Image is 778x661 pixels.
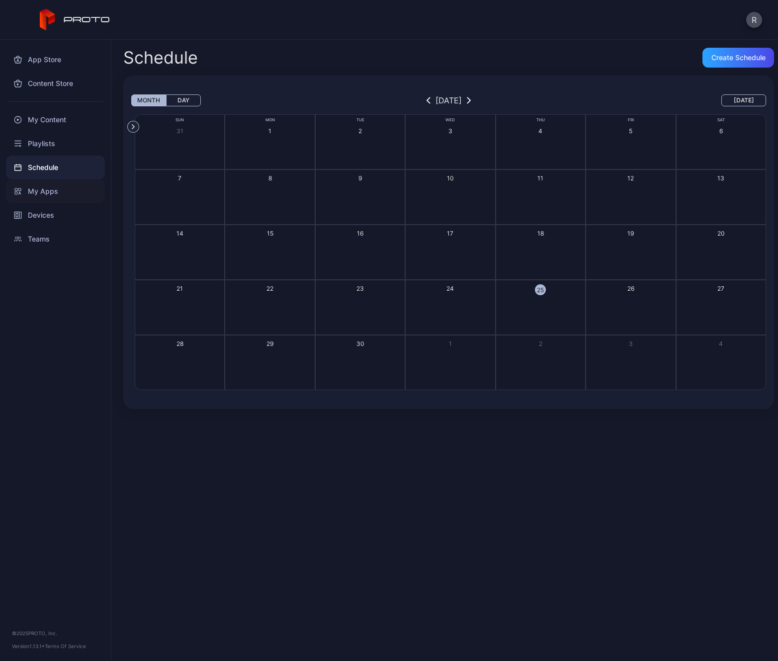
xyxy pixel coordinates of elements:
[6,179,105,203] a: My Apps
[676,117,766,123] div: Sat
[266,339,273,348] div: 29
[315,117,405,123] div: Tue
[135,280,225,335] button: 21
[629,127,632,135] div: 5
[166,94,201,106] button: Day
[702,48,774,68] button: Create Schedule
[268,174,272,182] div: 8
[676,225,766,280] button: 20
[12,643,45,649] span: Version 1.13.1 •
[356,339,364,348] div: 30
[225,117,315,123] div: Mon
[358,174,362,182] div: 9
[405,335,495,390] button: 1
[135,117,225,123] div: Sun
[538,127,542,135] div: 4
[717,229,725,238] div: 20
[6,227,105,251] a: Teams
[225,169,315,225] button: 8
[676,280,766,335] button: 27
[123,49,198,67] h2: Schedule
[12,629,99,637] div: © 2025 PROTO, Inc.
[627,229,634,238] div: 19
[135,335,225,390] button: 28
[496,169,586,225] button: 11
[6,72,105,95] a: Content Store
[267,229,273,238] div: 15
[746,12,762,28] button: R
[447,229,453,238] div: 17
[266,284,273,293] div: 22
[676,114,766,169] button: 6
[6,48,105,72] a: App Store
[315,335,405,390] button: 30
[535,284,546,295] div: 25
[711,54,766,62] div: Create Schedule
[586,117,676,123] div: Fri
[447,174,454,182] div: 10
[676,169,766,225] button: 13
[405,114,495,169] button: 3
[539,339,542,348] div: 2
[358,127,362,135] div: 2
[6,132,105,156] a: Playlists
[629,339,633,348] div: 3
[176,229,183,238] div: 14
[176,127,183,135] div: 31
[446,284,454,293] div: 24
[717,284,724,293] div: 27
[449,339,452,348] div: 1
[176,339,183,348] div: 28
[225,114,315,169] button: 1
[496,225,586,280] button: 18
[496,117,586,123] div: Thu
[496,335,586,390] button: 2
[496,280,586,335] button: 25
[586,335,676,390] button: 3
[135,169,225,225] button: 7
[315,225,405,280] button: 16
[315,114,405,169] button: 2
[45,643,86,649] a: Terms Of Service
[176,284,183,293] div: 21
[405,117,495,123] div: Wed
[586,280,676,335] button: 26
[627,174,634,182] div: 12
[131,94,166,106] button: Month
[586,114,676,169] button: 5
[6,203,105,227] a: Devices
[717,174,724,182] div: 13
[537,229,544,238] div: 18
[315,169,405,225] button: 9
[719,127,723,135] div: 6
[405,280,495,335] button: 24
[356,284,364,293] div: 23
[178,174,181,182] div: 7
[135,114,225,169] button: 31
[586,225,676,280] button: 19
[225,335,315,390] button: 29
[6,156,105,179] a: Schedule
[721,94,766,106] button: [DATE]
[676,335,766,390] button: 4
[6,108,105,132] a: My Content
[357,229,363,238] div: 16
[435,94,462,106] div: [DATE]
[537,174,543,182] div: 11
[448,127,452,135] div: 3
[405,169,495,225] button: 10
[225,280,315,335] button: 22
[268,127,271,135] div: 1
[719,339,723,348] div: 4
[225,225,315,280] button: 15
[135,225,225,280] button: 14
[315,280,405,335] button: 23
